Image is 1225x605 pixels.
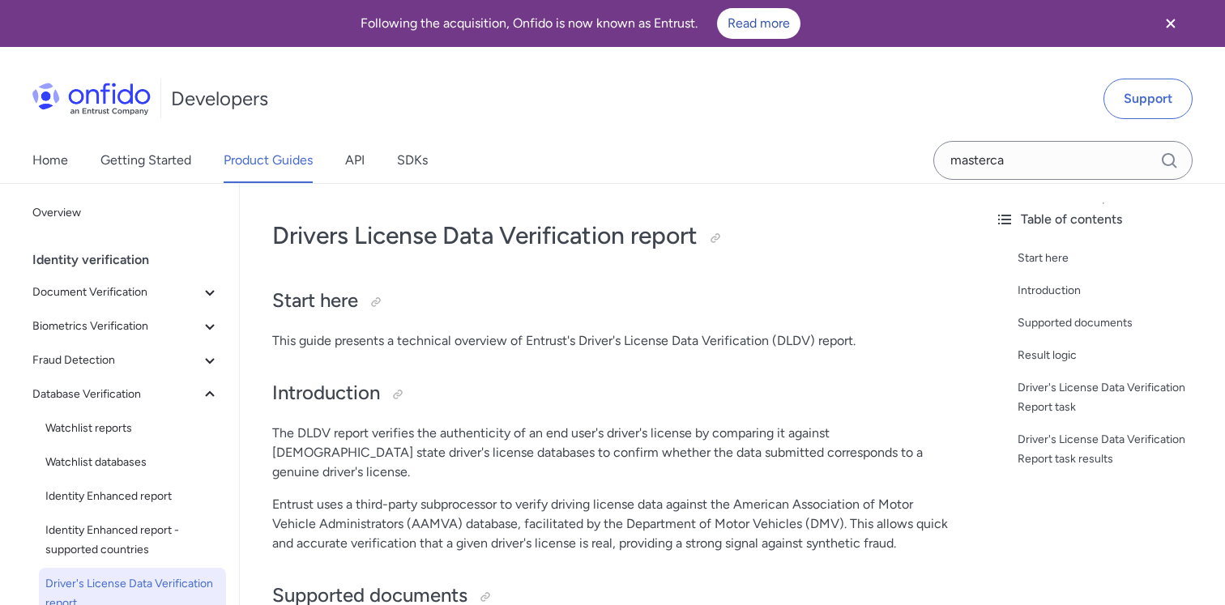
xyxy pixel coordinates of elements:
span: Overview [32,203,220,223]
div: Following the acquisition, Onfido is now known as Entrust. [19,8,1141,39]
h1: Drivers License Data Verification report [272,219,950,252]
input: Onfido search input field [933,141,1193,180]
p: Entrust uses a third-party subprocessor to verify driving license data against the American Assoc... [272,495,950,553]
button: Document Verification [26,276,226,309]
a: SDKs [397,138,428,183]
a: Home [32,138,68,183]
h2: Introduction [272,380,950,407]
a: Introduction [1018,281,1212,300]
button: Database Verification [26,378,226,411]
p: The DLDV report verifies the authenticity of an end user's driver's license by comparing it again... [272,424,950,482]
a: Identity Enhanced report - supported countries [39,514,226,566]
span: Fraud Detection [32,351,200,370]
a: Identity Enhanced report [39,480,226,513]
a: Supported documents [1018,313,1212,333]
span: Identity Enhanced report [45,487,220,506]
div: Table of contents [995,210,1212,229]
button: Close banner [1141,3,1201,44]
a: Getting Started [100,138,191,183]
span: Watchlist databases [45,453,220,472]
h1: Developers [171,86,268,112]
p: This guide presents a technical overview of Entrust's Driver's License Data Verification (DLDV) r... [272,331,950,351]
button: Fraud Detection [26,344,226,377]
a: Driver's License Data Verification Report task [1018,378,1212,417]
span: Document Verification [32,283,200,302]
div: Identity verification [32,244,233,276]
a: Watchlist reports [39,412,226,445]
span: Watchlist reports [45,419,220,438]
h2: Start here [272,288,950,315]
a: Result logic [1018,346,1212,365]
svg: Close banner [1161,14,1180,33]
span: Database Verification [32,385,200,404]
a: Support [1103,79,1193,119]
a: Start here [1018,249,1212,268]
a: Product Guides [224,138,313,183]
img: Onfido Logo [32,83,151,115]
a: API [345,138,365,183]
button: Biometrics Verification [26,310,226,343]
span: Identity Enhanced report - supported countries [45,521,220,560]
a: Driver's License Data Verification Report task results [1018,430,1212,469]
a: Read more [717,8,800,39]
a: Watchlist databases [39,446,226,479]
span: Biometrics Verification [32,317,200,336]
a: Overview [26,197,226,229]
